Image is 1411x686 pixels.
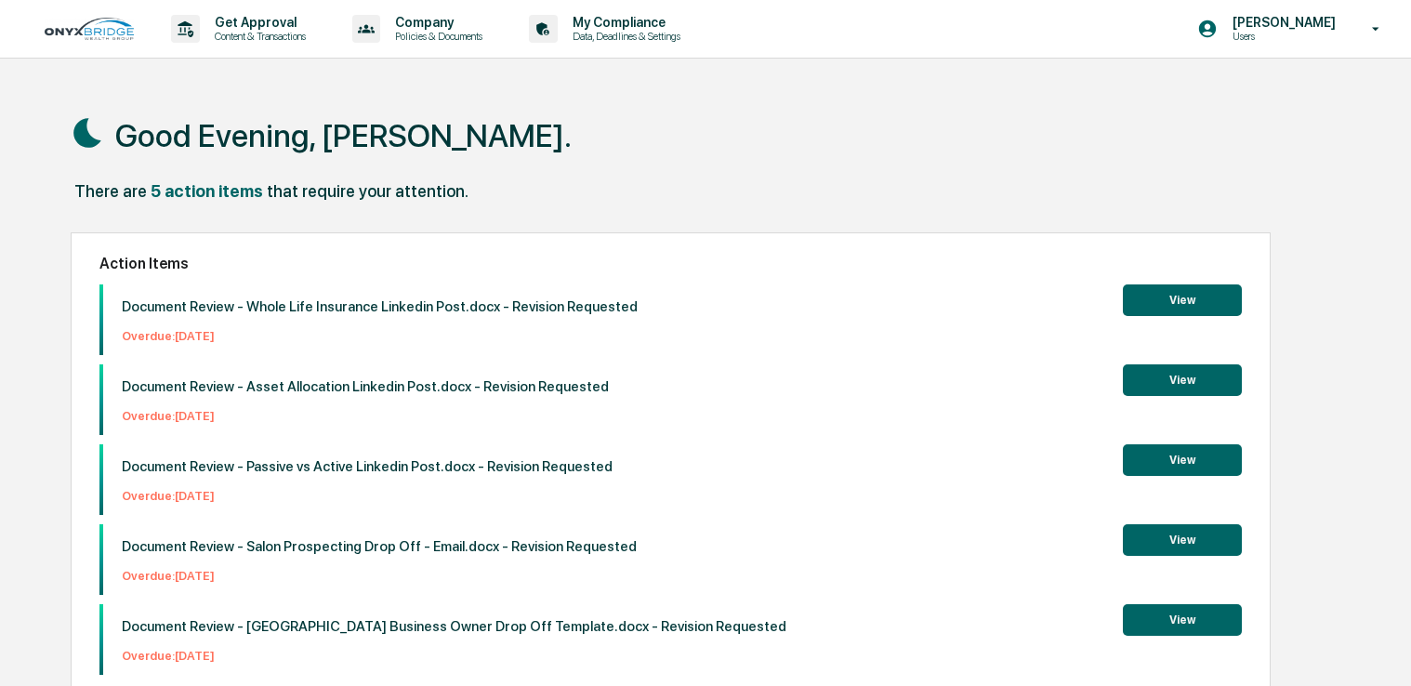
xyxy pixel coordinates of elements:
[122,378,609,395] p: Document Review - Asset Allocation Linkedin Post.docx - Revision Requested
[1123,604,1242,636] button: View
[122,458,613,475] p: Document Review - Passive vs Active Linkedin Post.docx - Revision Requested
[267,181,468,201] div: that require your attention.
[122,409,609,423] p: Overdue: [DATE]
[1123,524,1242,556] button: View
[99,255,1243,272] h2: Action Items
[122,489,613,503] p: Overdue: [DATE]
[1123,450,1242,468] a: View
[558,15,690,30] p: My Compliance
[74,181,147,201] div: There are
[122,538,637,555] p: Document Review - Salon Prospecting Drop Off - Email.docx - Revision Requested
[380,30,492,43] p: Policies & Documents
[558,30,690,43] p: Data, Deadlines & Settings
[1123,364,1242,396] button: View
[1123,290,1242,308] a: View
[1123,370,1242,388] a: View
[380,15,492,30] p: Company
[122,649,786,663] p: Overdue: [DATE]
[122,569,637,583] p: Overdue: [DATE]
[115,117,572,154] h1: Good Evening, [PERSON_NAME].
[1218,15,1345,30] p: [PERSON_NAME]
[1123,284,1242,316] button: View
[122,298,638,315] p: Document Review - Whole Life Insurance Linkedin Post.docx - Revision Requested
[1123,610,1242,627] a: View
[122,329,638,343] p: Overdue: [DATE]
[1123,530,1242,547] a: View
[1218,30,1345,43] p: Users
[151,181,263,201] div: 5 action items
[200,30,315,43] p: Content & Transactions
[122,618,786,635] p: Document Review - [GEOGRAPHIC_DATA] Business Owner Drop Off Template.docx - Revision Requested
[200,15,315,30] p: Get Approval
[45,18,134,40] img: logo
[1123,444,1242,476] button: View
